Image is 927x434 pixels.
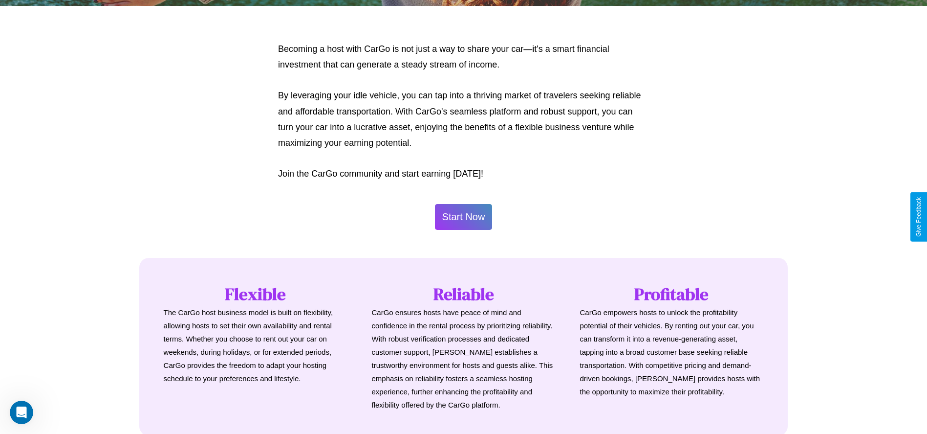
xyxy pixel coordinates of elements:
h1: Flexible [164,282,347,306]
p: Becoming a host with CarGo is not just a way to share your car—it's a smart financial investment ... [278,41,649,73]
div: Give Feedback [915,197,922,237]
h1: Profitable [580,282,763,306]
iframe: Intercom live chat [10,401,33,424]
p: CarGo empowers hosts to unlock the profitability potential of their vehicles. By renting out your... [580,306,763,398]
button: Start Now [435,204,493,230]
p: The CarGo host business model is built on flexibility, allowing hosts to set their own availabili... [164,306,347,385]
p: CarGo ensures hosts have peace of mind and confidence in the rental process by prioritizing relia... [372,306,556,411]
p: Join the CarGo community and start earning [DATE]! [278,166,649,182]
p: By leveraging your idle vehicle, you can tap into a thriving market of travelers seeking reliable... [278,88,649,151]
h1: Reliable [372,282,556,306]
